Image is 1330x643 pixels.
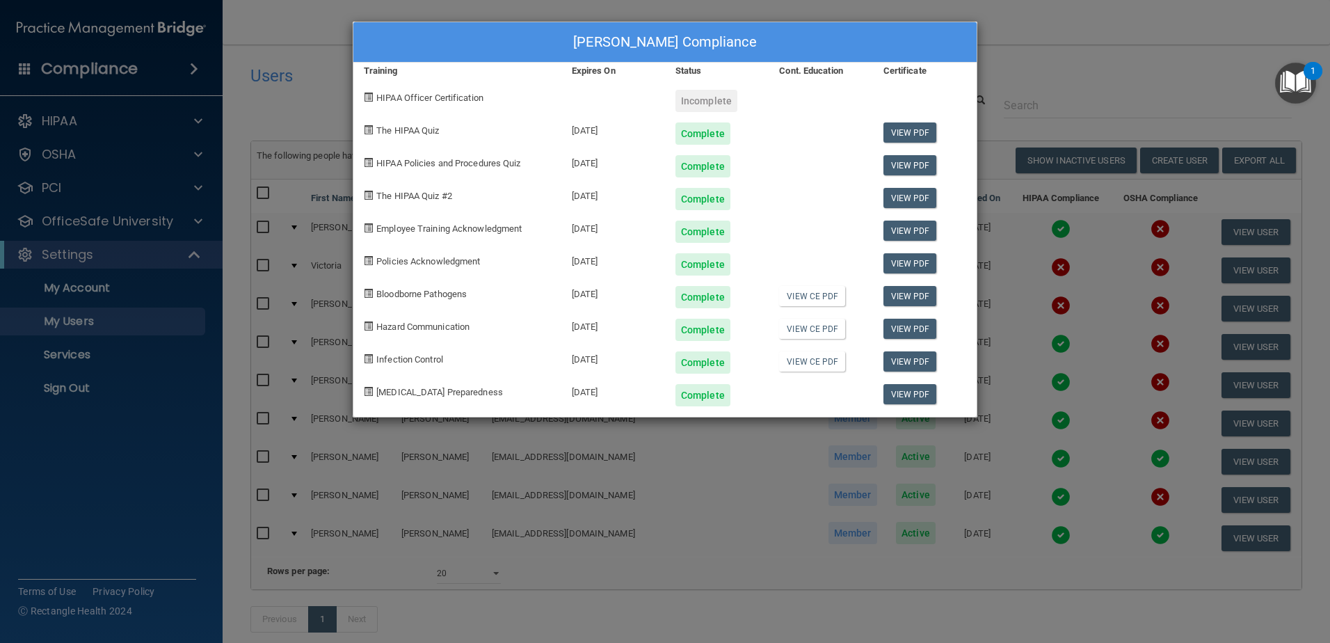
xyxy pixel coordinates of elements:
[376,191,452,201] span: The HIPAA Quiz #2
[883,384,937,404] a: View PDF
[883,188,937,208] a: View PDF
[769,63,872,79] div: Cont. Education
[561,243,665,276] div: [DATE]
[675,319,730,341] div: Complete
[561,308,665,341] div: [DATE]
[1089,544,1313,600] iframe: Drift Widget Chat Controller
[873,63,977,79] div: Certificate
[561,112,665,145] div: [DATE]
[883,221,937,241] a: View PDF
[675,221,730,243] div: Complete
[883,286,937,306] a: View PDF
[779,319,845,339] a: View CE PDF
[561,276,665,308] div: [DATE]
[675,155,730,177] div: Complete
[665,63,769,79] div: Status
[675,253,730,276] div: Complete
[561,341,665,374] div: [DATE]
[561,177,665,210] div: [DATE]
[561,63,665,79] div: Expires On
[675,90,737,112] div: Incomplete
[675,384,730,406] div: Complete
[883,122,937,143] a: View PDF
[561,210,665,243] div: [DATE]
[779,286,845,306] a: View CE PDF
[376,223,522,234] span: Employee Training Acknowledgment
[1311,71,1315,89] div: 1
[376,354,443,365] span: Infection Control
[376,387,503,397] span: [MEDICAL_DATA] Preparedness
[675,351,730,374] div: Complete
[376,321,470,332] span: Hazard Communication
[561,374,665,406] div: [DATE]
[883,155,937,175] a: View PDF
[376,93,483,103] span: HIPAA Officer Certification
[883,253,937,273] a: View PDF
[1275,63,1316,104] button: Open Resource Center, 1 new notification
[675,286,730,308] div: Complete
[675,188,730,210] div: Complete
[353,63,561,79] div: Training
[883,319,937,339] a: View PDF
[561,145,665,177] div: [DATE]
[376,256,480,267] span: Policies Acknowledgment
[376,125,439,136] span: The HIPAA Quiz
[779,351,845,372] a: View CE PDF
[675,122,730,145] div: Complete
[376,158,520,168] span: HIPAA Policies and Procedures Quiz
[376,289,467,299] span: Bloodborne Pathogens
[883,351,937,372] a: View PDF
[353,22,977,63] div: [PERSON_NAME] Compliance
